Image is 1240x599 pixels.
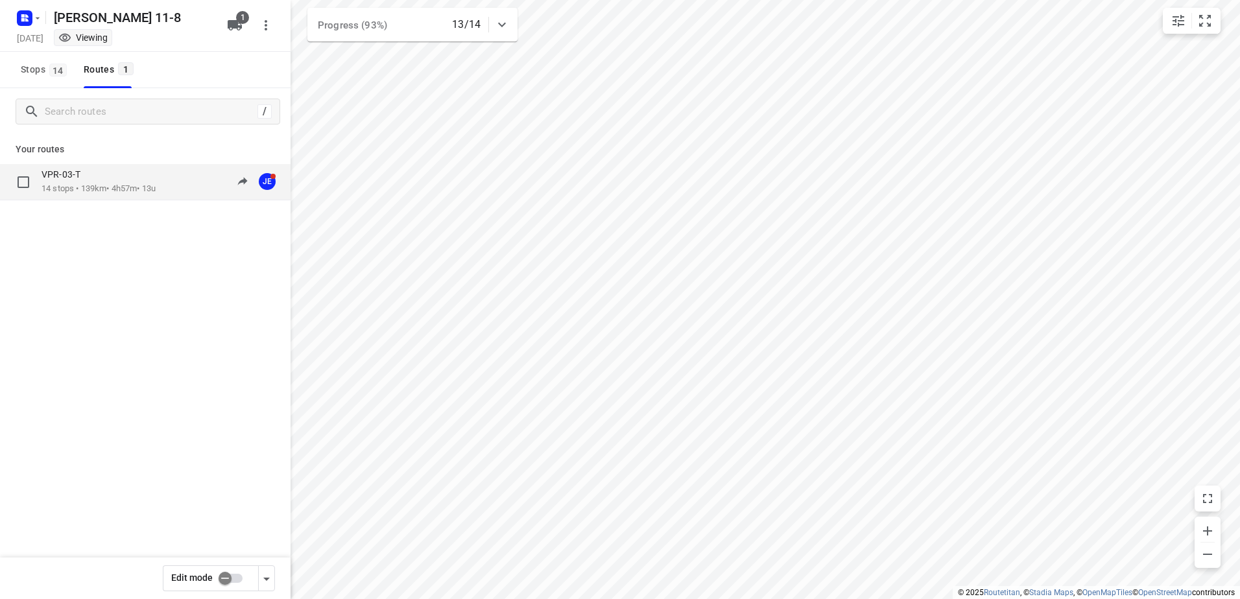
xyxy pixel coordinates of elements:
div: Routes [84,62,137,78]
a: OpenStreetMap [1138,588,1192,597]
div: Driver app settings [259,570,274,586]
button: 1 [222,12,248,38]
li: © 2025 , © , © © contributors [958,588,1235,597]
div: Progress (93%)13/14 [307,8,518,41]
input: Search routes [45,102,257,122]
span: Progress (93%) [318,19,387,31]
span: 1 [118,62,134,75]
p: 14 stops • 139km • 4h57m • 13u [42,183,156,195]
a: Routetitan [984,588,1020,597]
a: OpenMapTiles [1082,588,1132,597]
span: Select [10,169,36,195]
button: Fit zoom [1192,8,1218,34]
div: / [257,104,272,119]
p: VPR-03-T [42,169,88,180]
button: Map settings [1165,8,1191,34]
span: Stops [21,62,71,78]
button: More [253,12,279,38]
a: Stadia Maps [1029,588,1073,597]
div: small contained button group [1163,8,1221,34]
span: 14 [49,64,67,76]
span: 1 [236,11,249,24]
p: 13/14 [452,17,481,32]
p: Your routes [16,143,275,156]
div: You are currently in view mode. To make any changes, go to edit project. [58,31,108,44]
span: Edit mode [171,572,213,583]
button: Send to driver [230,169,256,194]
